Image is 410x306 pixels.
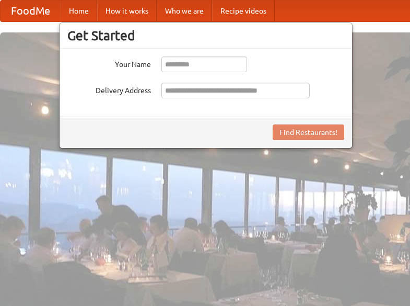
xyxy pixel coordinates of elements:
[212,1,275,21] a: Recipe videos
[67,83,151,96] label: Delivery Address
[97,1,157,21] a: How it works
[1,1,61,21] a: FoodMe
[61,1,97,21] a: Home
[67,56,151,70] label: Your Name
[157,1,212,21] a: Who we are
[273,124,344,140] button: Find Restaurants!
[67,28,344,43] h3: Get Started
